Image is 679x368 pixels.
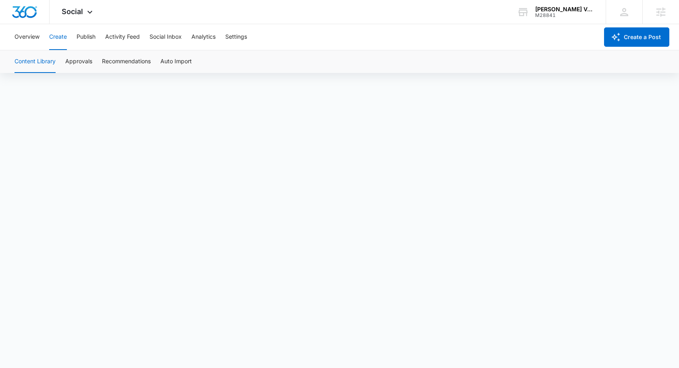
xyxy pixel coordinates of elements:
button: Overview [15,24,39,50]
div: account name [535,6,594,12]
button: Social Inbox [150,24,182,50]
button: Recommendations [102,50,151,73]
div: account id [535,12,594,18]
button: Settings [225,24,247,50]
button: Auto Import [160,50,192,73]
button: Content Library [15,50,56,73]
span: Social [62,7,83,16]
button: Activity Feed [105,24,140,50]
button: Create [49,24,67,50]
button: Publish [77,24,96,50]
button: Analytics [191,24,216,50]
button: Create a Post [604,27,669,47]
button: Approvals [65,50,92,73]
